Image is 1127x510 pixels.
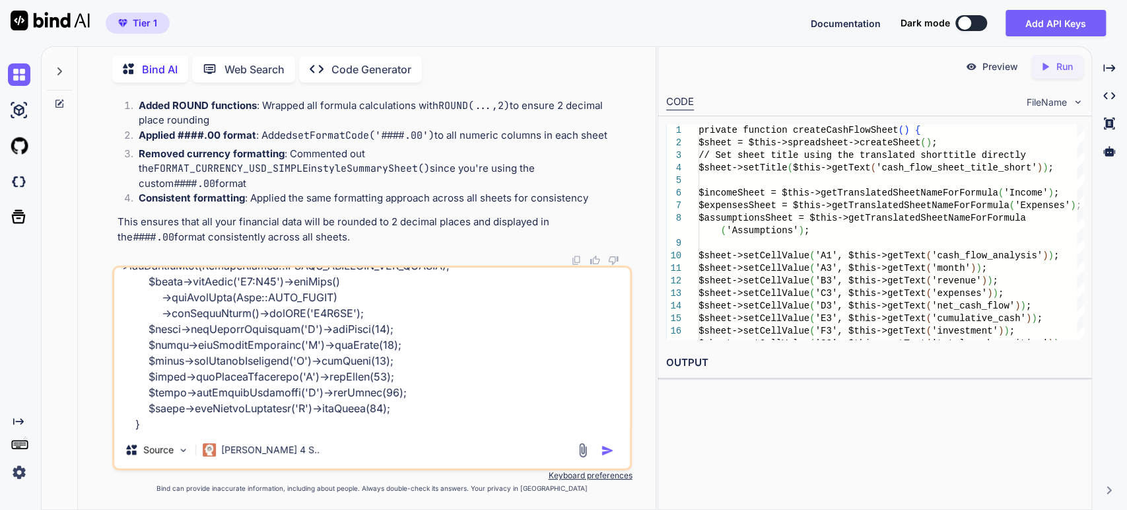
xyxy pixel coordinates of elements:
div: 10 [666,250,681,262]
span: ) [1042,250,1048,261]
span: ) [1042,163,1048,173]
h2: OUTPUT [658,347,1091,379]
strong: Consistent formatting [139,192,245,204]
p: Keyboard preferences [112,470,632,481]
span: ( [926,301,931,311]
span: FileName [1027,96,1067,109]
span: private function createCashFlowSheet [699,125,898,135]
span: ( [926,275,931,286]
span: ( [870,163,875,173]
p: Run [1056,60,1073,73]
span: 'cash_flow_analysis' [932,250,1042,261]
img: settings [8,461,30,484]
span: ; [1009,326,1014,336]
p: Preview [982,60,1018,73]
strong: Applied ####.00 format [139,129,256,141]
p: This ensures that all your financial data will be rounded to 2 decimal places and displayed in th... [118,215,630,244]
button: premiumTier 1 [106,13,170,34]
strong: Removed currency formatting [139,147,285,160]
span: $incomeSheet = $this->getTranslatedSheetNameFo [699,188,953,198]
span: ( [1009,200,1014,211]
code: styleSummarySheet() [317,162,430,175]
span: ) [987,275,992,286]
div: 1 [666,124,681,137]
span: ) [1004,326,1009,336]
img: copy [571,255,582,266]
span: ( [809,326,815,336]
code: setFormatCode('####.00') [292,129,434,142]
img: darkCloudIdeIcon [8,170,30,193]
span: ( [926,288,931,299]
span: ( [920,137,926,148]
div: 5 [666,174,681,187]
span: ) [1025,313,1031,324]
li: : Applied the same formatting approach across all sheets for consistency [128,191,630,209]
span: ) [992,288,998,299]
p: Web Search [224,61,285,77]
span: ) [1037,163,1042,173]
span: $sheet->setCellValue [699,288,809,299]
div: 4 [666,162,681,174]
span: ) [1048,338,1053,349]
span: $this->getText [793,163,871,173]
div: 8 [666,212,681,225]
img: attachment [575,443,590,458]
span: 'investment' [932,326,998,336]
span: $sheet->setTitle [699,163,787,173]
span: 'B3', $this->getText [815,275,926,286]
span: ; [1076,200,1081,211]
span: { [914,125,920,135]
span: ; [1025,301,1031,311]
span: ( [809,263,815,273]
span: 'total_cash_position' [932,338,1048,349]
span: ; [932,137,937,148]
span: $expensesSheet = $this->getTranslatedSheetName [699,200,953,211]
div: 13 [666,287,681,300]
span: 'A1', $this->getText [815,250,926,261]
span: ; [998,288,1003,299]
span: ) [976,263,981,273]
img: Bind AI [11,11,90,30]
span: ) [1048,250,1053,261]
span: 'month' [932,263,971,273]
span: Documentation [811,18,881,29]
span: ; [1053,188,1058,198]
span: title directly [948,150,1026,161]
span: ; [803,225,809,236]
code: FORMAT_CURRENCY_USD_SIMPLE [154,162,308,175]
span: 'Expenses' [1015,200,1070,211]
span: $sheet->setCellValue [699,338,809,349]
span: ) [998,326,1003,336]
img: chat [8,63,30,86]
div: 16 [666,325,681,338]
img: premium [118,19,127,27]
img: Claude 4 Sonnet [203,443,216,456]
button: Documentation [811,17,881,30]
div: 11 [666,262,681,275]
img: like [590,255,600,266]
span: 'G3', $this->getText [815,338,926,349]
code: ####.00 [133,231,174,244]
span: ameForFormula [953,213,1025,223]
div: 15 [666,312,681,325]
span: $sheet->setCellValue [699,250,809,261]
span: // Set sheet title using the translated short [699,150,948,161]
span: ) [1048,188,1053,198]
span: ( [809,313,815,324]
span: ; [1048,163,1053,173]
span: ( [809,301,815,311]
strong: Added ROUND functions [139,99,257,112]
span: $assumptionsSheet = $this->getTranslatedSheetN [699,213,953,223]
div: 6 [666,187,681,200]
div: 2 [666,137,681,149]
p: Source [143,443,174,456]
span: ( [926,250,931,261]
span: ( [926,338,931,349]
span: $sheet->setCellValue [699,313,809,324]
span: ( [998,188,1003,198]
p: Bind AI [142,61,178,77]
span: ForFormula [953,200,1009,211]
div: 12 [666,275,681,287]
span: ) [981,275,986,286]
span: ( [926,263,931,273]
